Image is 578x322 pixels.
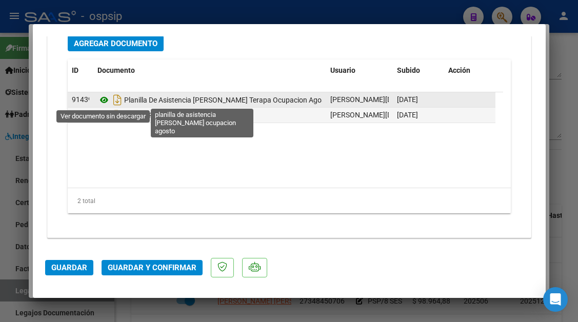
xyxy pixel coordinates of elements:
span: 91440 [72,111,92,119]
div: DOCUMENTACIÓN RESPALDATORIA [48,28,531,237]
span: Guardar y Confirmar [108,263,196,272]
span: Cae [PERSON_NAME] [97,111,193,119]
button: Guardar y Confirmar [102,260,203,275]
div: 2 total [68,188,511,214]
span: Planilla De Asistencia [PERSON_NAME] Terapa Ocupacion Agosto [97,96,332,104]
datatable-header-cell: Usuario [326,59,393,82]
span: ID [72,66,78,74]
span: Usuario [330,66,355,74]
span: Documento [97,66,135,74]
button: Guardar [45,260,93,275]
datatable-header-cell: Subido [393,59,444,82]
div: Open Intercom Messenger [543,287,568,312]
span: [DATE] [397,111,418,119]
span: Acción [448,66,470,74]
datatable-header-cell: ID [68,59,93,82]
span: Subido [397,66,420,74]
span: [DATE] [397,95,418,104]
datatable-header-cell: Acción [444,59,495,82]
i: Descargar documento [111,107,124,124]
datatable-header-cell: Documento [93,59,326,82]
button: Agregar Documento [68,35,164,51]
span: Agregar Documento [74,39,157,48]
i: Descargar documento [111,92,124,108]
span: 91439 [72,95,92,104]
span: Guardar [51,263,87,272]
